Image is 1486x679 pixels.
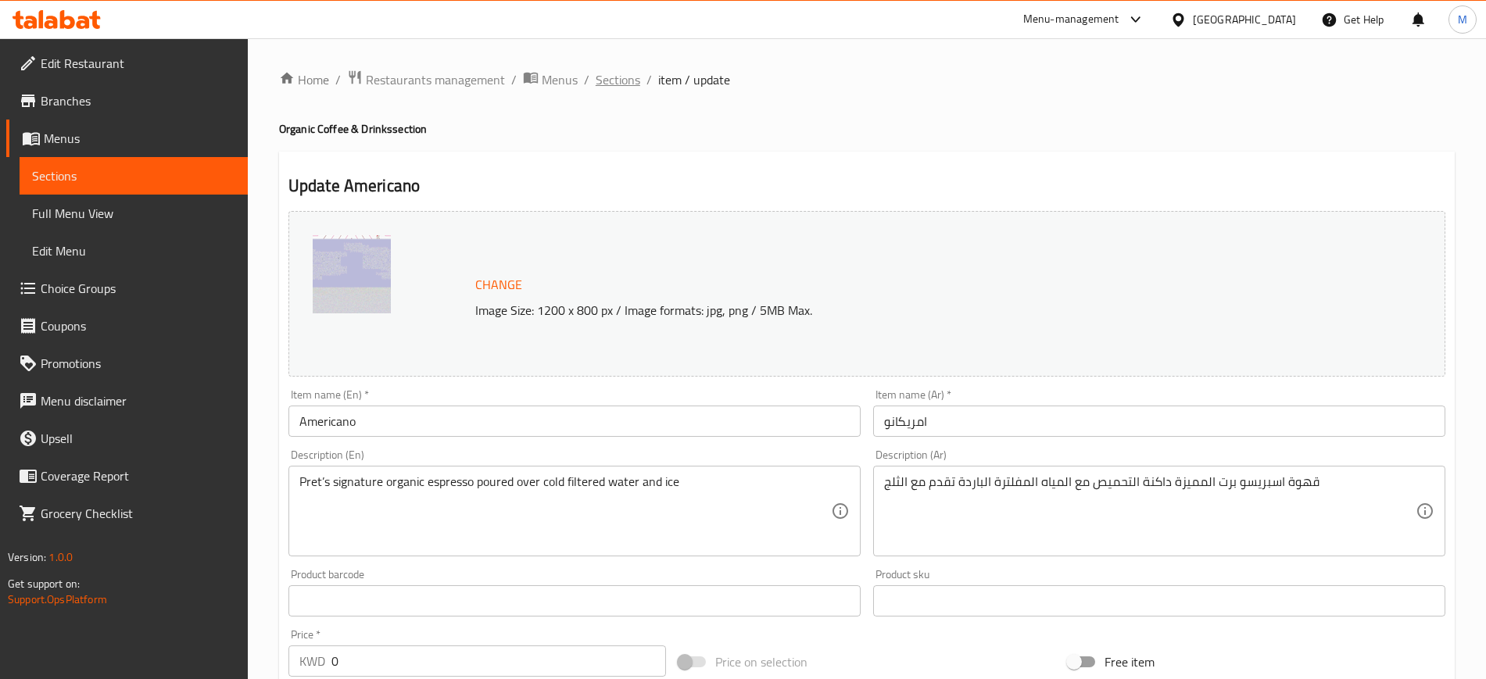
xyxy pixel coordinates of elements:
span: Upsell [41,429,235,448]
h2: Update Americano [288,174,1445,198]
span: Branches [41,91,235,110]
div: [GEOGRAPHIC_DATA] [1193,11,1296,28]
li: / [335,70,341,89]
a: Home [279,70,329,89]
span: Free item [1105,652,1155,671]
span: Edit Restaurant [41,54,235,73]
span: Menus [542,70,578,89]
h4: Organic Coffee & Drinks section [279,121,1455,137]
a: Sections [596,70,640,89]
span: Edit Menu [32,241,235,260]
button: Change [469,269,528,301]
nav: breadcrumb [279,70,1455,90]
input: Please enter product sku [873,585,1445,616]
input: Enter name Ar [873,406,1445,437]
span: Sections [32,166,235,185]
span: Restaurants management [366,70,505,89]
a: Coverage Report [6,457,248,495]
input: Please enter price [331,645,666,677]
p: Image Size: 1200 x 800 px / Image formats: jpg, png / 5MB Max. [469,301,1301,320]
li: / [646,70,652,89]
textarea: Pret’s signature organic espresso poured over cold filtered water and ice [299,474,831,549]
span: M [1458,11,1467,28]
a: Upsell [6,420,248,457]
a: Promotions [6,345,248,382]
a: Choice Groups [6,270,248,307]
a: Restaurants management [347,70,505,90]
a: Coupons [6,307,248,345]
span: Full Menu View [32,204,235,223]
input: Please enter product barcode [288,585,861,616]
p: KWD [299,652,325,670]
a: Grocery Checklist [6,495,248,532]
span: item / update [658,70,730,89]
span: Version: [8,547,46,567]
a: Edit Menu [20,232,248,270]
li: / [511,70,517,89]
a: Full Menu View [20,195,248,232]
span: Choice Groups [41,279,235,298]
span: Grocery Checklist [41,504,235,523]
span: Coupons [41,316,235,335]
span: Get support on: [8,574,80,594]
a: Sections [20,157,248,195]
li: / [584,70,589,89]
a: Support.OpsPlatform [8,589,107,609]
input: Enter name En [288,406,861,437]
a: Edit Restaurant [6,45,248,82]
a: Menus [6,120,248,157]
span: Menu disclaimer [41,391,235,410]
a: Menus [523,70,578,90]
a: Menu disclaimer [6,382,248,420]
img: Americano_hot_and_ice_T638282888301008122.jpg [313,235,391,313]
span: Promotions [41,354,235,373]
textarea: قهوة اسبريسو برت المميزة داكنة التحميص مع المياه المفلترة الباردة تقدم مع الثلج [884,474,1416,549]
span: 1.0.0 [48,547,73,567]
span: Coverage Report [41,466,235,485]
span: Price on selection [715,652,807,671]
span: Menus [44,129,235,148]
a: Branches [6,82,248,120]
div: Menu-management [1023,10,1119,29]
span: Change [475,273,522,296]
